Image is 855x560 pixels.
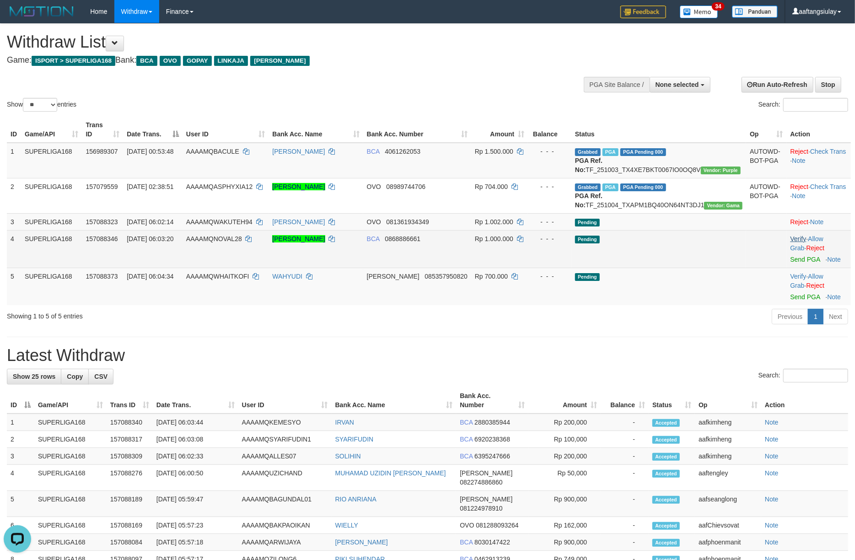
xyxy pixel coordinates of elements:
[765,538,779,546] a: Note
[86,148,118,155] span: 156989307
[460,538,473,546] span: BCA
[792,157,806,164] a: Note
[474,452,510,460] span: Copy 6395247666 to clipboard
[476,522,518,529] span: Copy 081288093264 to clipboard
[765,419,779,426] a: Note
[620,5,666,18] img: Feedback.jpg
[335,522,358,529] a: WIELLY
[695,465,761,491] td: aaftengley
[652,496,680,504] span: Accepted
[61,369,89,384] a: Copy
[575,192,602,209] b: PGA Ref. No:
[153,448,238,465] td: [DATE] 06:02:33
[7,33,561,51] h1: Withdraw List
[456,388,528,414] th: Bank Acc. Number: activate to sort column ascending
[584,77,650,92] div: PGA Site Balance /
[601,448,649,465] td: -
[88,369,113,384] a: CSV
[787,117,851,143] th: Action
[792,192,806,199] a: Note
[601,534,649,551] td: -
[601,431,649,448] td: -
[807,244,825,252] a: Reject
[787,268,851,305] td: · ·
[528,517,601,534] td: Rp 162,000
[475,148,513,155] span: Rp 1.500.000
[94,373,108,380] span: CSV
[532,217,568,226] div: - - -
[575,236,600,243] span: Pending
[7,369,61,384] a: Show 25 rows
[810,218,824,226] a: Note
[528,465,601,491] td: Rp 50,000
[7,346,848,365] h1: Latest Withdraw
[790,148,809,155] a: Reject
[367,183,381,190] span: OVO
[765,495,779,503] a: Note
[272,273,302,280] a: WAHYUDI
[601,491,649,517] td: -
[107,388,153,414] th: Trans ID: activate to sort column ascending
[620,183,666,191] span: PGA Pending
[272,183,325,190] a: [PERSON_NAME]
[783,98,848,112] input: Search:
[787,178,851,213] td: · ·
[107,491,153,517] td: 157088189
[7,491,34,517] td: 5
[238,491,332,517] td: AAAAMQBAGUNDAL01
[7,268,21,305] td: 5
[425,273,468,280] span: Copy 085357950820 to clipboard
[602,148,618,156] span: Marked by aafsoumeymey
[475,235,513,242] span: Rp 1.000.000
[183,56,212,66] span: GOPAY
[107,517,153,534] td: 157088169
[532,147,568,156] div: - - -
[238,534,332,551] td: AAAAMQARWIJAYA
[21,230,82,268] td: SUPERLIGA168
[474,436,510,443] span: Copy 6920238368 to clipboard
[13,373,55,380] span: Show 25 rows
[335,452,361,460] a: SOLIHIN
[746,178,786,213] td: AUTOWD-BOT-PGA
[460,469,512,477] span: [PERSON_NAME]
[269,117,363,143] th: Bank Acc. Name: activate to sort column ascending
[787,143,851,178] td: · ·
[34,414,107,431] td: SUPERLIGA168
[335,436,374,443] a: SYARIFUDIN
[790,273,807,280] a: Verify
[460,479,502,486] span: Copy 082274886860 to clipboard
[21,117,82,143] th: Game/API: activate to sort column ascending
[7,414,34,431] td: 1
[107,414,153,431] td: 157088340
[790,235,807,242] a: Verify
[86,218,118,226] span: 157088323
[153,517,238,534] td: [DATE] 05:57:23
[695,491,761,517] td: aafseanglong
[335,538,388,546] a: [PERSON_NAME]
[367,218,381,226] span: OVO
[127,273,173,280] span: [DATE] 06:04:34
[21,213,82,230] td: SUPERLIGA168
[34,534,107,551] td: SUPERLIGA168
[532,182,568,191] div: - - -
[335,495,376,503] a: RIO ANRIANA
[601,465,649,491] td: -
[367,235,380,242] span: BCA
[575,273,600,281] span: Pending
[474,419,510,426] span: Copy 2880385944 to clipboard
[810,148,846,155] a: Check Trans
[127,148,173,155] span: [DATE] 00:53:48
[7,465,34,491] td: 4
[746,117,786,143] th: Op: activate to sort column ascending
[652,453,680,461] span: Accepted
[153,431,238,448] td: [DATE] 06:03:08
[153,534,238,551] td: [DATE] 05:57:18
[7,388,34,414] th: ID: activate to sort column descending
[695,534,761,551] td: aafphoenmanit
[186,235,242,242] span: AAAAMQNOVAL28
[765,452,779,460] a: Note
[815,77,841,92] a: Stop
[7,143,21,178] td: 1
[575,183,601,191] span: Grabbed
[790,235,823,252] span: ·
